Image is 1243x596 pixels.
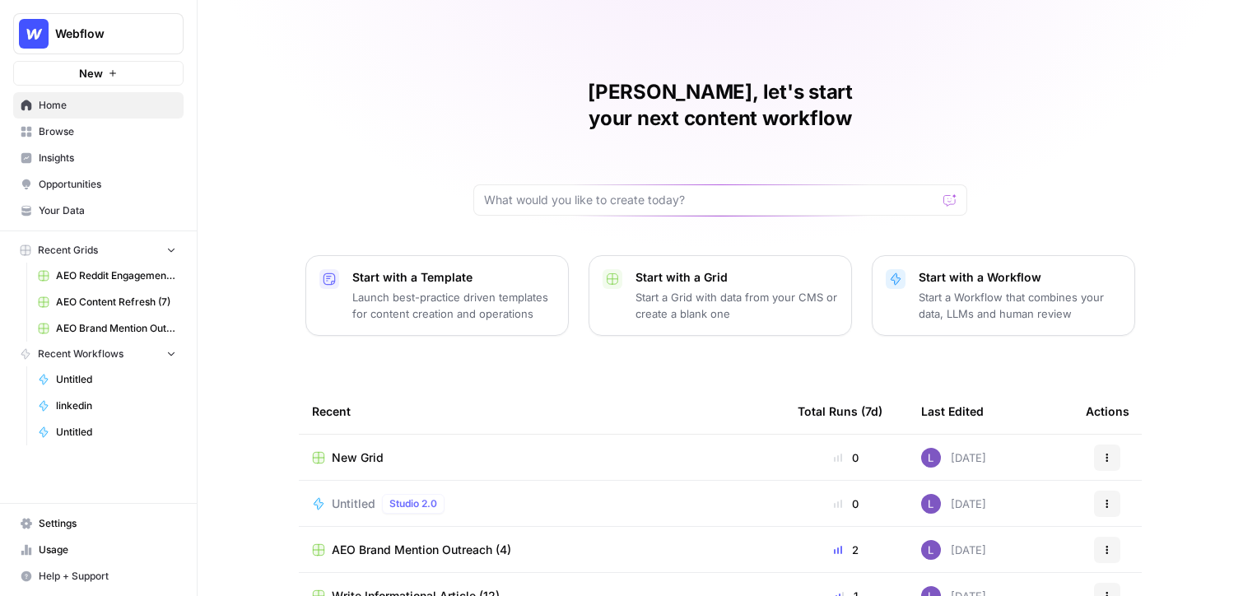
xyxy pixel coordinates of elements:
a: Insights [13,145,184,171]
p: Launch best-practice driven templates for content creation and operations [352,289,555,322]
a: AEO Brand Mention Outreach (4) [312,542,771,558]
a: AEO Reddit Engagement (1) [30,263,184,289]
span: Your Data [39,203,176,218]
span: Recent Workflows [38,347,123,361]
p: Start a Grid with data from your CMS or create a blank one [635,289,838,322]
span: AEO Content Refresh (7) [56,295,176,310]
span: Webflow [55,26,155,42]
a: AEO Brand Mention Outreach (4) [30,315,184,342]
input: What would you like to create today? [484,192,937,208]
a: Home [13,92,184,119]
span: linkedin [56,398,176,413]
button: Start with a TemplateLaunch best-practice driven templates for content creation and operations [305,255,569,336]
a: linkedin [30,393,184,419]
p: Start with a Template [352,269,555,286]
span: Studio 2.0 [389,496,437,511]
button: New [13,61,184,86]
p: Start a Workflow that combines your data, LLMs and human review [919,289,1121,322]
span: Recent Grids [38,243,98,258]
a: UntitledStudio 2.0 [312,494,771,514]
img: rn7sh892ioif0lo51687sih9ndqw [921,448,941,468]
div: 0 [798,449,895,466]
div: Actions [1086,389,1129,434]
div: [DATE] [921,448,986,468]
div: [DATE] [921,540,986,560]
img: rn7sh892ioif0lo51687sih9ndqw [921,540,941,560]
div: [DATE] [921,494,986,514]
span: Untitled [332,496,375,512]
div: Last Edited [921,389,984,434]
span: New [79,65,103,81]
a: Untitled [30,419,184,445]
span: Help + Support [39,569,176,584]
button: Start with a WorkflowStart a Workflow that combines your data, LLMs and human review [872,255,1135,336]
span: Settings [39,516,176,531]
span: AEO Reddit Engagement (1) [56,268,176,283]
span: Insights [39,151,176,165]
span: AEO Brand Mention Outreach (4) [332,542,511,558]
button: Recent Grids [13,238,184,263]
a: Settings [13,510,184,537]
div: 2 [798,542,895,558]
span: Usage [39,542,176,557]
div: 0 [798,496,895,512]
p: Start with a Grid [635,269,838,286]
div: Recent [312,389,771,434]
p: Start with a Workflow [919,269,1121,286]
span: AEO Brand Mention Outreach (4) [56,321,176,336]
h1: [PERSON_NAME], let's start your next content workflow [473,79,967,132]
img: Webflow Logo [19,19,49,49]
button: Recent Workflows [13,342,184,366]
button: Help + Support [13,563,184,589]
span: Opportunities [39,177,176,192]
a: Opportunities [13,171,184,198]
a: AEO Content Refresh (7) [30,289,184,315]
span: Untitled [56,425,176,440]
span: New Grid [332,449,384,466]
a: New Grid [312,449,771,466]
a: Browse [13,119,184,145]
span: Untitled [56,372,176,387]
button: Start with a GridStart a Grid with data from your CMS or create a blank one [589,255,852,336]
a: Usage [13,537,184,563]
span: Browse [39,124,176,139]
a: Untitled [30,366,184,393]
img: rn7sh892ioif0lo51687sih9ndqw [921,494,941,514]
a: Your Data [13,198,184,224]
div: Total Runs (7d) [798,389,882,434]
button: Workspace: Webflow [13,13,184,54]
span: Home [39,98,176,113]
